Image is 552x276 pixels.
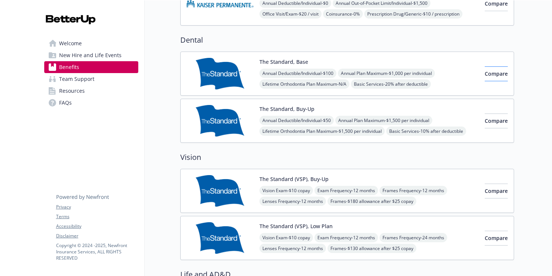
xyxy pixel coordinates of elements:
[44,61,138,73] a: Benefits
[485,66,508,81] button: Compare
[380,186,447,195] span: Frames Frequency - 12 months
[380,233,447,242] span: Frames Frequency - 24 months
[327,244,416,253] span: Frames - $130 allowance after $25 copay
[56,233,138,239] a: Disclaimer
[59,85,85,97] span: Resources
[485,231,508,246] button: Compare
[259,233,313,242] span: Vision Exam - $10 copay
[259,9,322,19] span: Office Visit/Exam - $20 / visit
[44,85,138,97] a: Resources
[59,49,122,61] span: New Hire and Life Events
[59,61,79,73] span: Benefits
[364,9,462,19] span: Prescription Drug/Generic - $10 / prescription
[314,186,378,195] span: Exam Frequency - 12 months
[59,73,94,85] span: Team Support
[180,152,514,163] h2: Vision
[485,70,508,77] span: Compare
[56,223,138,230] a: Accessibility
[187,222,254,254] img: Standard Insurance Company carrier logo
[259,69,336,78] span: Annual Deductible/Individual - $100
[187,58,254,89] img: Standard Insurance Company carrier logo
[187,105,254,137] img: Standard Insurance Company carrier logo
[56,213,138,220] a: Terms
[259,222,333,230] button: The Standard (VSP), Low Plan
[314,233,378,242] span: Exam Frequency - 12 months
[485,234,508,241] span: Compare
[259,126,385,136] span: Lifetime Orthodontia Plan Maximum - $1,500 per individual
[335,116,432,125] span: Annual Plan Maximum - $1,500 per individual
[59,37,82,49] span: Welcome
[351,79,431,89] span: Basic Services - 20% after deductible
[44,73,138,85] a: Team Support
[485,114,508,128] button: Compare
[259,58,308,66] button: The Standard, Base
[259,79,349,89] span: Lifetime Orthodontia Plan Maximum - N/A
[56,204,138,210] a: Privacy
[327,197,416,206] span: Frames - $180 allowance after $25 copay
[56,242,138,261] p: Copyright © 2024 - 2025 , Newfront Insurance Services, ALL RIGHTS RESERVED
[259,175,329,183] button: The Standard (VSP), Buy-Up
[44,97,138,109] a: FAQs
[485,117,508,124] span: Compare
[187,175,254,207] img: Standard Insurance Company carrier logo
[44,37,138,49] a: Welcome
[323,9,363,19] span: Coinsurance - 0%
[386,126,466,136] span: Basic Services - 10% after deductible
[485,187,508,194] span: Compare
[259,105,314,113] button: The Standard, Buy-Up
[180,34,514,46] h2: Dental
[485,184,508,198] button: Compare
[44,49,138,61] a: New Hire and Life Events
[259,186,313,195] span: Vision Exam - $10 copay
[59,97,72,109] span: FAQs
[259,197,326,206] span: Lenses Frequency - 12 months
[259,116,334,125] span: Annual Deductible/Individual - $50
[259,244,326,253] span: Lenses Frequency - 12 months
[338,69,435,78] span: Annual Plan Maximum - $1,000 per individual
